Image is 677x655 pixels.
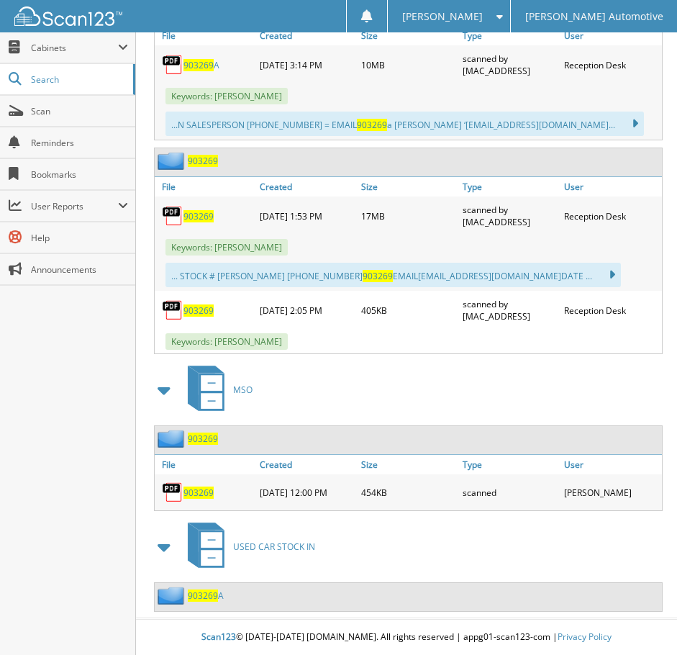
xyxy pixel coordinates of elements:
a: 903269 [188,155,218,167]
img: PDF.png [162,482,183,503]
span: Scan [31,105,128,117]
div: [DATE] 3:14 PM [256,49,358,81]
span: [PERSON_NAME] [402,12,483,21]
a: Privacy Policy [558,631,612,643]
div: [DATE] 1:53 PM [256,200,358,232]
div: [PERSON_NAME] [560,478,662,507]
img: PDF.png [162,299,183,321]
span: Bookmarks [31,168,128,181]
div: 17MB [358,200,459,232]
a: Type [459,455,560,474]
a: MSO [179,361,253,418]
a: 903269 [183,304,214,317]
a: Type [459,26,560,45]
div: 454KB [358,478,459,507]
a: Created [256,455,358,474]
span: 903269 [363,270,393,282]
span: Help [31,232,128,244]
a: Size [358,26,459,45]
span: Keywords: [PERSON_NAME] [165,239,288,256]
img: PDF.png [162,54,183,76]
span: Scan123 [201,631,236,643]
img: folder2.png [158,430,188,448]
iframe: Chat Widget [605,586,677,655]
a: Size [358,455,459,474]
img: PDF.png [162,205,183,227]
span: 903269 [183,59,214,71]
span: User Reports [31,200,118,212]
span: Keywords: [PERSON_NAME] [165,333,288,350]
span: Reminders [31,137,128,149]
div: 10MB [358,49,459,81]
span: [PERSON_NAME] Automotive [525,12,663,21]
a: 903269 [183,210,214,222]
div: scanned by [MAC_ADDRESS] [459,294,560,326]
span: 903269 [188,589,218,602]
span: Search [31,73,126,86]
span: Keywords: [PERSON_NAME] [165,88,288,104]
div: Reception Desk [560,294,662,326]
div: scanned by [MAC_ADDRESS] [459,200,560,232]
span: Cabinets [31,42,118,54]
div: [DATE] 2:05 PM [256,294,358,326]
a: 903269A [183,59,219,71]
img: scan123-logo-white.svg [14,6,122,26]
div: 405KB [358,294,459,326]
div: ...N SALESPERSON [PHONE_NUMBER] = EMAIL a [PERSON_NAME] ‘ [EMAIL_ADDRESS][DOMAIN_NAME] ... [165,112,644,136]
a: 903269 [188,433,218,445]
a: User [560,26,662,45]
a: File [155,26,256,45]
a: Type [459,177,560,196]
img: folder2.png [158,152,188,170]
img: folder2.png [158,587,188,605]
span: MSO [233,384,253,396]
span: 903269 [357,119,387,131]
div: ... STOCK # [PERSON_NAME] [PHONE_NUMBER] EMAIL [EMAIL_ADDRESS][DOMAIN_NAME] DATE ... [165,263,621,287]
a: USED CAR STOCK IN [179,518,315,575]
a: File [155,177,256,196]
div: scanned by [MAC_ADDRESS] [459,49,560,81]
span: USED CAR STOCK IN [233,541,315,553]
a: 903269 [183,487,214,499]
div: Reception Desk [560,49,662,81]
a: User [560,177,662,196]
a: User [560,455,662,474]
div: scanned [459,478,560,507]
a: File [155,455,256,474]
div: [DATE] 12:00 PM [256,478,358,507]
div: Reception Desk [560,200,662,232]
span: Announcements [31,263,128,276]
a: Created [256,26,358,45]
a: Created [256,177,358,196]
a: 903269A [188,589,224,602]
a: Size [358,177,459,196]
div: © [DATE]-[DATE] [DOMAIN_NAME]. All rights reserved | appg01-scan123-com | [136,620,677,655]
